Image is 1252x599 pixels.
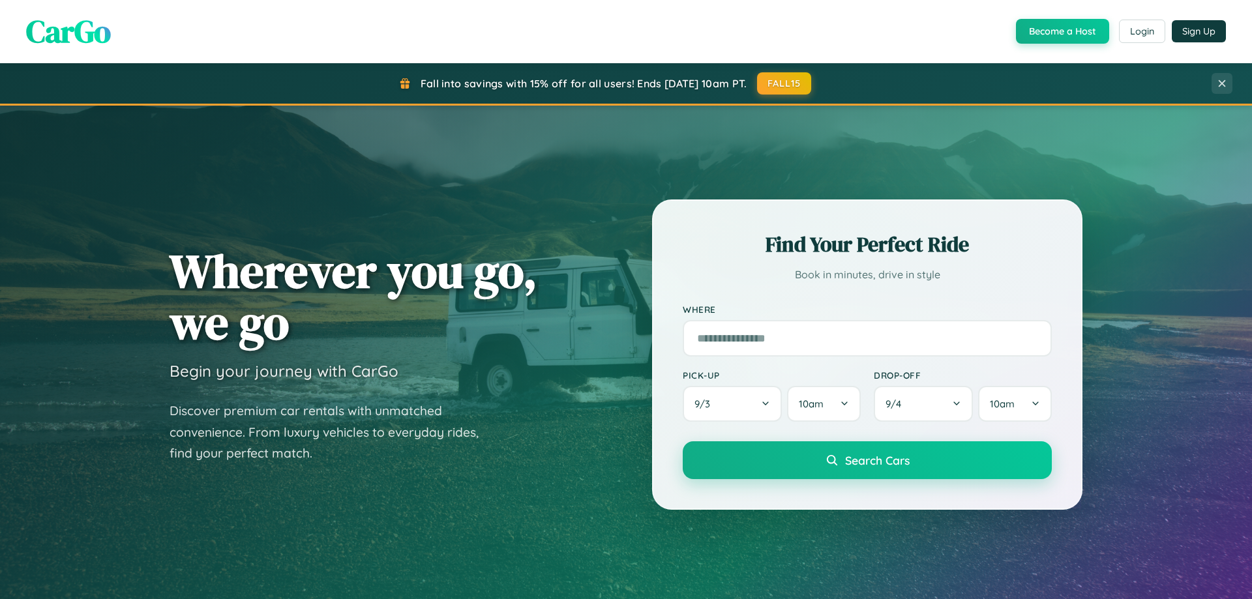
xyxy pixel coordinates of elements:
[1016,19,1109,44] button: Become a Host
[683,265,1052,284] p: Book in minutes, drive in style
[683,304,1052,315] label: Where
[799,398,824,410] span: 10am
[683,370,861,381] label: Pick-up
[170,361,398,381] h3: Begin your journey with CarGo
[990,398,1015,410] span: 10am
[683,230,1052,259] h2: Find Your Perfect Ride
[683,386,782,422] button: 9/3
[978,386,1052,422] button: 10am
[757,72,812,95] button: FALL15
[170,245,537,348] h1: Wherever you go, we go
[845,453,910,467] span: Search Cars
[1172,20,1226,42] button: Sign Up
[170,400,496,464] p: Discover premium car rentals with unmatched convenience. From luxury vehicles to everyday rides, ...
[26,10,111,53] span: CarGo
[886,398,908,410] span: 9 / 4
[874,386,973,422] button: 9/4
[787,386,861,422] button: 10am
[1119,20,1165,43] button: Login
[683,441,1052,479] button: Search Cars
[421,77,747,90] span: Fall into savings with 15% off for all users! Ends [DATE] 10am PT.
[874,370,1052,381] label: Drop-off
[694,398,717,410] span: 9 / 3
